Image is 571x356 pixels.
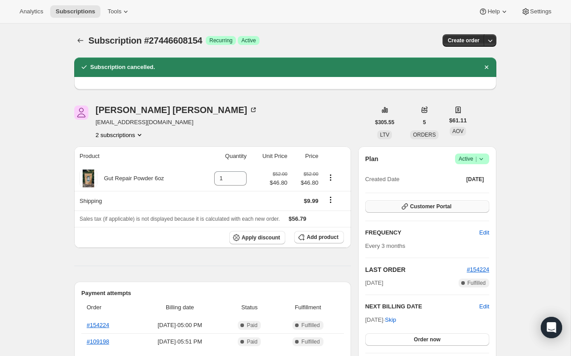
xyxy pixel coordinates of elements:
span: [DATE] · [365,316,396,323]
span: Create order [448,37,479,44]
span: [DATE] [466,176,484,183]
div: Gut Repair Powder 6oz [97,174,164,183]
small: $52.00 [273,171,287,177]
th: Unit Price [249,146,290,166]
span: Paid [247,322,257,329]
button: Order now [365,333,489,346]
th: Order [81,298,136,317]
span: Status [227,303,272,312]
div: Open Intercom Messenger [541,317,562,338]
span: Customer Portal [410,203,451,210]
span: Billing date [138,303,222,312]
span: Fulfilled [301,338,319,345]
span: Fulfilled [301,322,319,329]
span: [DATE] · 05:00 PM [138,321,222,330]
span: $61.11 [449,116,467,125]
span: Edit [479,228,489,237]
span: Settings [530,8,551,15]
th: Product [74,146,199,166]
a: #154224 [467,266,489,273]
button: Subscriptions [50,5,100,18]
span: [EMAIL_ADDRESS][DOMAIN_NAME] [96,118,258,127]
span: Tools [108,8,121,15]
button: 5 [418,116,431,129]
button: Create order [443,34,485,47]
span: Anna Ginnis [74,105,88,120]
span: Recurring [209,37,232,44]
th: Price [290,146,321,166]
button: Product actions [323,173,338,182]
button: Edit [474,226,495,240]
small: $52.00 [303,171,318,177]
span: Active [459,154,486,163]
span: Subscription #27446608154 [88,36,202,45]
th: Quantity [199,146,249,166]
h2: LAST ORDER [365,265,467,274]
div: [PERSON_NAME] [PERSON_NAME] [96,105,258,114]
span: $9.99 [304,198,319,204]
button: Settings [516,5,557,18]
button: $305.55 [370,116,399,129]
button: Shipping actions [323,195,338,205]
span: Order now [414,336,440,343]
span: Active [241,37,256,44]
span: Add product [307,234,338,241]
button: Subscriptions [74,34,87,47]
button: Edit [479,302,489,311]
span: ORDERS [413,132,435,138]
h2: NEXT BILLING DATE [365,302,479,311]
button: Add product [294,231,343,243]
span: $46.80 [293,178,319,187]
button: Analytics [14,5,48,18]
button: Product actions [96,130,144,139]
button: Dismiss notification [480,61,493,73]
span: Skip [385,316,396,324]
a: #154224 [87,322,109,328]
span: Fulfillment [277,303,338,312]
a: #109198 [87,338,109,345]
span: [DATE] · 05:51 PM [138,337,222,346]
button: #154224 [467,265,489,274]
span: Fulfilled [467,279,486,287]
button: Help [473,5,514,18]
span: $305.55 [375,119,394,126]
h2: Payment attempts [81,289,344,298]
span: Created Date [365,175,399,184]
span: Apply discount [242,234,280,241]
button: Apply discount [229,231,286,244]
button: Customer Portal [365,200,489,213]
span: Paid [247,338,257,345]
h2: FREQUENCY [365,228,479,237]
span: Every 3 months [365,243,405,249]
span: $46.80 [270,178,287,187]
span: LTV [380,132,389,138]
h2: Plan [365,154,379,163]
button: [DATE] [461,173,489,186]
span: Subscriptions [56,8,95,15]
span: 5 [423,119,426,126]
span: Sales tax (if applicable) is not displayed because it is calculated with each new order. [80,216,280,222]
span: AOV [452,128,463,134]
h2: Subscription cancelled. [90,63,155,72]
button: Tools [102,5,136,18]
span: | [475,155,477,162]
span: $56.79 [289,215,307,222]
span: Analytics [20,8,43,15]
button: Skip [379,313,401,327]
th: Shipping [74,191,199,210]
span: [DATE] [365,279,383,287]
span: Help [487,8,499,15]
